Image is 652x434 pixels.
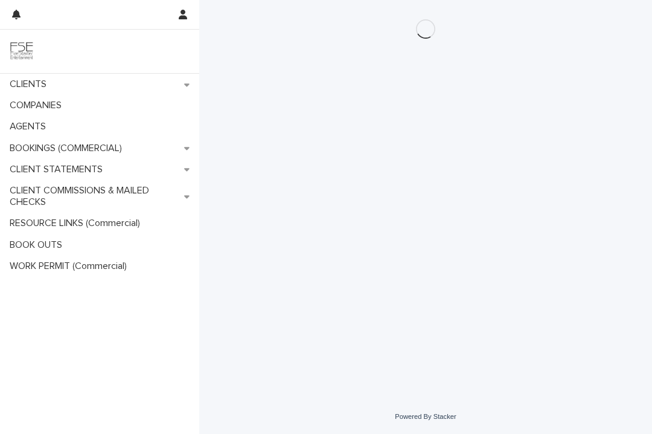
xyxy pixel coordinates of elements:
[5,79,56,90] p: CLIENTS
[5,261,136,272] p: WORK PERMIT (Commercial)
[5,164,112,175] p: CLIENT STATEMENTS
[5,239,72,251] p: BOOK OUTS
[10,39,34,63] img: 9JgRvJ3ETPGCJDhvPVA5
[5,100,71,111] p: COMPANIES
[5,121,56,132] p: AGENTS
[5,185,184,208] p: CLIENT COMMISSIONS & MAILED CHECKS
[5,218,150,229] p: RESOURCE LINKS (Commercial)
[395,413,456,420] a: Powered By Stacker
[5,143,132,154] p: BOOKINGS (COMMERCIAL)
